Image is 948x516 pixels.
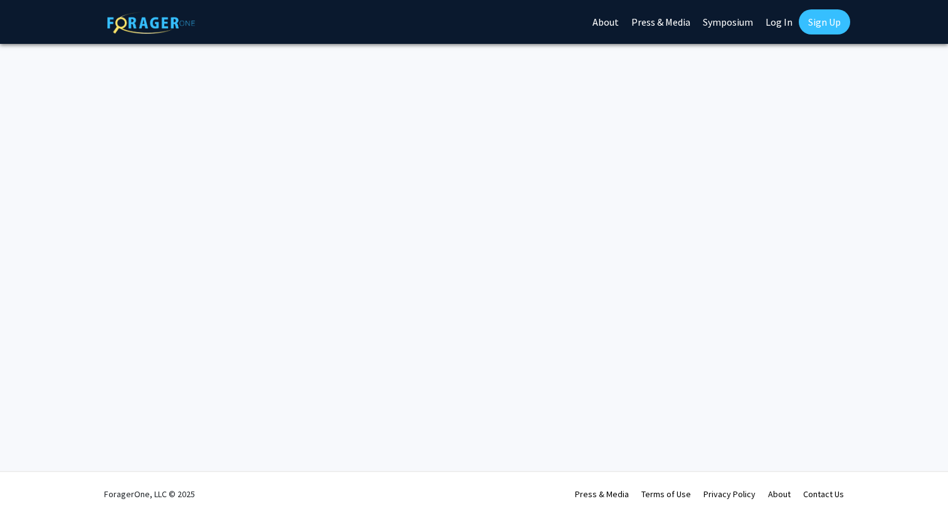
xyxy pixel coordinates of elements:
a: Privacy Policy [703,488,756,500]
a: Terms of Use [641,488,691,500]
a: About [768,488,791,500]
div: ForagerOne, LLC © 2025 [104,472,195,516]
a: Press & Media [575,488,629,500]
a: Contact Us [803,488,844,500]
a: Sign Up [799,9,850,34]
img: ForagerOne Logo [107,12,195,34]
